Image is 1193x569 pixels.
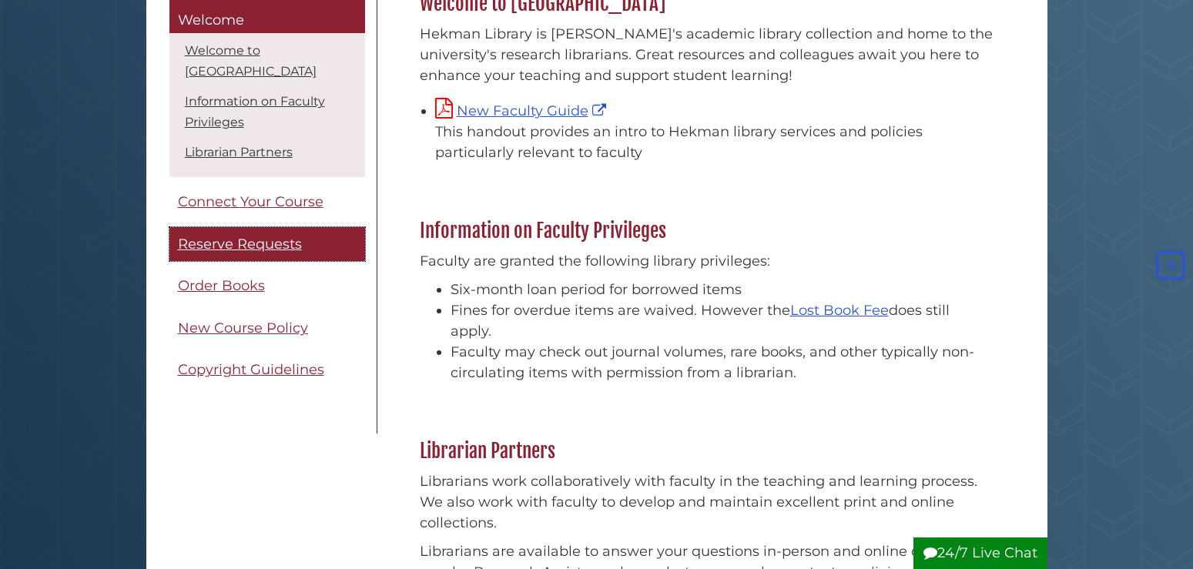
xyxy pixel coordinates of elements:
span: Copyright Guidelines [178,362,324,379]
p: Faculty are granted the following library privileges: [420,251,994,272]
p: Librarians work collaboratively with faculty in the teaching and learning process. We also work w... [420,471,994,534]
a: Welcome to [GEOGRAPHIC_DATA] [185,44,317,79]
span: Order Books [178,278,265,295]
span: Reserve Requests [178,236,302,253]
a: Connect Your Course [169,186,365,220]
a: Reserve Requests [169,227,365,262]
span: Connect Your Course [178,194,323,211]
a: Information on Faculty Privileges [185,95,325,130]
li: Fines for overdue items are waived. However the does still apply. [451,300,994,342]
a: Back to Top [1152,256,1189,273]
a: Copyright Guidelines [169,353,365,388]
a: New Course Policy [169,311,365,346]
p: Hekman Library is [PERSON_NAME]'s academic library collection and home to the university's resear... [420,24,994,86]
div: This handout provides an intro to Hekman library services and policies particularly relevant to f... [435,122,994,163]
h2: Information on Faculty Privileges [412,219,1001,243]
h2: Librarian Partners [412,439,1001,464]
a: Lost Book Fee [790,302,889,319]
button: 24/7 Live Chat [913,537,1047,569]
li: Faculty may check out journal volumes, rare books, and other typically non-circulating items with... [451,342,994,383]
span: New Course Policy [178,320,308,336]
a: Order Books [169,269,365,304]
a: Librarian Partners [185,146,293,160]
span: Welcome [178,12,244,28]
a: New Faculty Guide [435,102,610,119]
li: Six-month loan period for borrowed items [451,279,994,300]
